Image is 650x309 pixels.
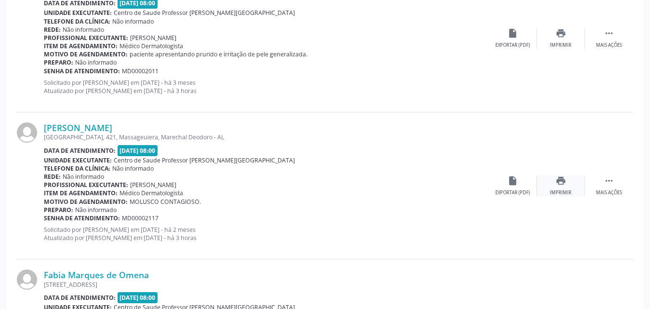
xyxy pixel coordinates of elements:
span: paciente apresentando prurido e irritação de pele generalizada. [130,50,307,58]
span: [DATE] 08:00 [118,292,158,303]
i: insert_drive_file [507,28,518,39]
b: Profissional executante: [44,181,128,189]
span: Médico Dermatologista [119,42,183,50]
div: Imprimir [550,189,571,196]
b: Telefone da clínica: [44,17,110,26]
i: print [556,175,566,186]
div: Exportar (PDF) [495,189,530,196]
img: img [17,122,37,143]
b: Senha de atendimento: [44,214,120,222]
b: Item de agendamento: [44,189,118,197]
b: Motivo de agendamento: [44,50,128,58]
b: Data de atendimento: [44,147,116,155]
span: Não informado [63,173,104,181]
b: Preparo: [44,206,73,214]
b: Rede: [44,173,61,181]
img: img [17,269,37,290]
div: Mais ações [596,189,622,196]
div: Exportar (PDF) [495,42,530,49]
span: Não informado [112,164,154,173]
i:  [604,28,614,39]
span: [PERSON_NAME] [130,181,176,189]
span: [DATE] 08:00 [118,145,158,156]
b: Preparo: [44,58,73,67]
div: Imprimir [550,42,571,49]
div: [GEOGRAPHIC_DATA], 421, Massageuiera, Marechal Deodoro - AL [44,133,489,141]
b: Item de agendamento: [44,42,118,50]
b: Telefone da clínica: [44,164,110,173]
span: Médico Dermatologista [119,189,183,197]
b: Profissional executante: [44,34,128,42]
span: MD00002011 [122,67,159,75]
a: Fabia Marques de Omena [44,269,149,280]
b: Senha de atendimento: [44,67,120,75]
p: Solicitado por [PERSON_NAME] em [DATE] - há 3 meses Atualizado por [PERSON_NAME] em [DATE] - há 3... [44,79,489,95]
b: Data de atendimento: [44,294,116,302]
span: Centro de Saude Professor [PERSON_NAME][GEOGRAPHIC_DATA] [114,9,295,17]
i:  [604,175,614,186]
span: Centro de Saude Professor [PERSON_NAME][GEOGRAPHIC_DATA] [114,156,295,164]
span: MOLUSCO CONTAGIOSO. [130,198,201,206]
b: Unidade executante: [44,9,112,17]
span: Não informado [63,26,104,34]
b: Unidade executante: [44,156,112,164]
div: [STREET_ADDRESS] [44,281,489,289]
div: Mais ações [596,42,622,49]
p: Solicitado por [PERSON_NAME] em [DATE] - há 2 meses Atualizado por [PERSON_NAME] em [DATE] - há 3... [44,226,489,242]
i: insert_drive_file [507,175,518,186]
span: [PERSON_NAME] [130,34,176,42]
b: Motivo de agendamento: [44,198,128,206]
b: Rede: [44,26,61,34]
span: Não informado [112,17,154,26]
i: print [556,28,566,39]
a: [PERSON_NAME] [44,122,112,133]
span: MD00002117 [122,214,159,222]
span: Não informado [75,206,117,214]
span: Não informado [75,58,117,67]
